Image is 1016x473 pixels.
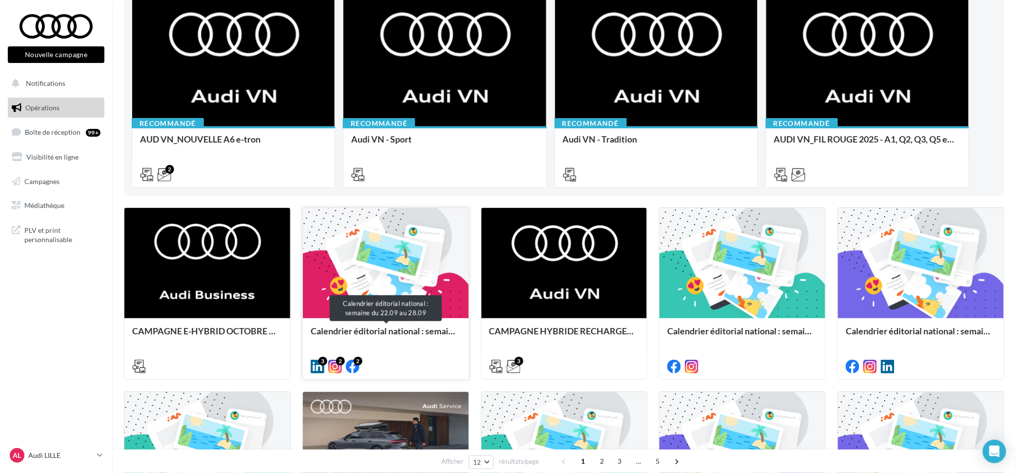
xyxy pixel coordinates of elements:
[6,122,106,143] a: Boîte de réception99+
[469,455,494,469] button: 12
[26,153,79,161] span: Visibilité en ligne
[24,177,60,185] span: Campagnes
[766,118,838,129] div: Recommandé
[165,165,174,174] div: 2
[983,440,1006,463] div: Open Intercom Messenger
[6,147,106,167] a: Visibilité en ligne
[631,453,647,469] span: ...
[563,134,750,154] div: Audi VN - Tradition
[6,98,106,118] a: Opérations
[351,134,538,154] div: Audi VN - Sport
[8,446,104,465] a: AL Audi LILLE
[343,118,415,129] div: Recommandé
[319,357,327,366] div: 3
[499,457,539,466] span: résultats/page
[6,220,106,248] a: PLV et print personnalisable
[576,453,591,469] span: 1
[6,171,106,192] a: Campagnes
[86,129,100,137] div: 99+
[774,134,961,154] div: AUDI VN_FIL ROUGE 2025 - A1, Q2, Q3, Q5 et Q4 e-tron
[473,458,481,466] span: 12
[441,457,463,466] span: Afficher
[667,326,817,346] div: Calendrier éditorial national : semaine du 15.09 au 21.09
[24,224,100,245] span: PLV et print personnalisable
[354,357,362,366] div: 2
[555,118,627,129] div: Recommandé
[650,453,666,469] span: 5
[132,118,204,129] div: Recommandé
[25,103,60,112] span: Opérations
[612,453,628,469] span: 3
[595,453,610,469] span: 2
[26,79,65,87] span: Notifications
[132,326,282,346] div: CAMPAGNE E-HYBRID OCTOBRE B2B
[6,73,102,94] button: Notifications
[336,357,345,366] div: 2
[311,326,461,346] div: Calendrier éditorial national : semaine du 22.09 au 28.09
[846,326,996,346] div: Calendrier éditorial national : semaine du 08.09 au 14.09
[25,128,80,136] span: Boîte de réception
[330,295,442,321] div: Calendrier éditorial national : semaine du 22.09 au 28.09
[28,451,93,460] p: Audi LILLE
[140,134,327,154] div: AUD VN_NOUVELLE A6 e-tron
[13,451,21,460] span: AL
[8,46,104,63] button: Nouvelle campagne
[6,195,106,216] a: Médiathèque
[24,201,64,209] span: Médiathèque
[515,357,523,366] div: 3
[489,326,639,346] div: CAMPAGNE HYBRIDE RECHARGEABLE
